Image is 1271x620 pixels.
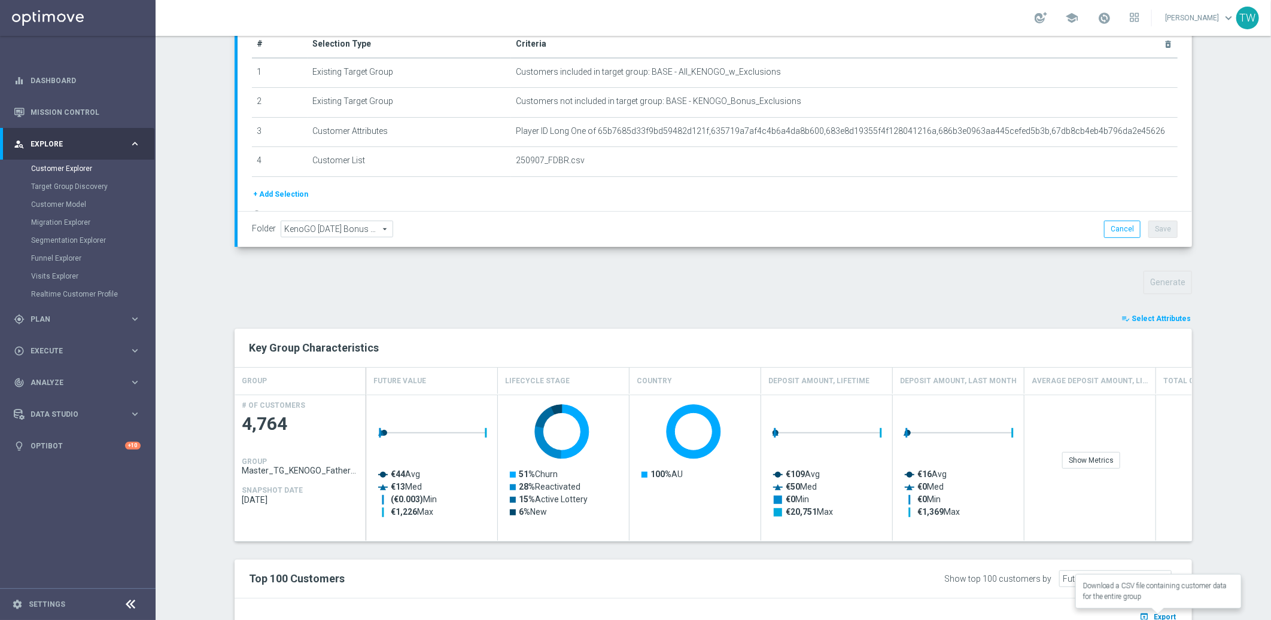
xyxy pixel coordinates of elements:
text: AU [650,469,683,479]
tspan: €13 [391,482,405,491]
div: Realtime Customer Profile [31,285,154,303]
text: Min [917,494,941,504]
i: error_outline [252,210,262,219]
div: Show Metrics [1062,452,1120,469]
text: Med [391,482,422,491]
span: Plan [31,316,129,323]
i: track_changes [14,377,25,388]
th: Selection Type [308,30,511,58]
td: Customer List [308,147,511,177]
h4: Total GGR, Lifetime [1163,371,1241,392]
span: 250907_FDBR.csv [516,155,585,166]
button: track_changes Analyze keyboard_arrow_right [13,378,141,387]
span: school [1065,11,1078,25]
h2: Key Group Characteristics [249,341,1178,355]
td: 2 [252,88,308,118]
tspan: €44 [391,469,406,479]
button: playlist_add_check Select Attributes [1120,312,1192,325]
div: Mission Control [14,96,141,128]
button: Generate [1144,271,1192,294]
span: Execute [31,347,129,355]
div: Migration Explorer [31,213,154,231]
text: Max [917,507,960,517]
div: Explore [14,139,129,149]
button: equalizer Dashboard [13,76,141,85]
tspan: 28% [519,482,535,491]
tspan: (€0.003) [391,494,423,505]
td: 3 [252,117,308,147]
text: Avg [786,469,820,479]
tspan: €1,369 [917,507,944,517]
label: Folder [252,224,276,234]
button: lightbulb Optibot +10 [13,441,141,451]
text: Avg [917,469,947,479]
div: Press SPACE to select this row. [235,395,366,541]
h4: Average Deposit Amount, Lifetime [1032,371,1148,392]
div: Customer Explorer [31,160,154,178]
i: keyboard_arrow_right [129,408,141,420]
i: equalizer [14,75,25,86]
text: Churn [519,469,558,479]
div: gps_fixed Plan keyboard_arrow_right [13,314,141,324]
text: Min [391,494,437,505]
tspan: €0 [786,494,795,504]
div: Customer Model [31,196,154,213]
span: 4,764 [242,413,359,436]
span: Criteria [516,39,546,48]
tspan: €0 [917,494,927,504]
h4: SNAPSHOT DATE [242,486,303,494]
button: Save [1148,221,1178,237]
h4: Country [637,371,672,392]
tspan: €50 [786,482,800,491]
div: Mission Control [13,108,141,117]
tspan: €109 [786,469,805,479]
div: Execute [14,346,129,356]
text: Reactivated [519,482,580,491]
a: Mission Control [31,96,141,128]
span: Master_TG_KENOGO_FathersDayReloadBonus_250907 [242,466,359,475]
div: +10 [125,442,141,450]
td: Existing Target Group [308,58,511,88]
tspan: €16 [917,469,932,479]
span: Customers included in target group: BASE - All_KENOGO_w_Exclusions [516,67,781,77]
text: Avg [391,469,420,479]
a: Customer Explorer [31,164,124,173]
i: play_circle_outline [14,346,25,356]
i: person_search [14,139,25,149]
div: Segmentation Explorer [31,231,154,249]
i: keyboard_arrow_right [129,345,141,356]
text: Med [917,482,944,491]
a: Dashboard [31,65,141,96]
a: Settings [29,601,65,608]
i: playlist_add_check [1121,314,1130,323]
button: person_search Explore keyboard_arrow_right [13,139,141,149]
div: play_circle_outline Execute keyboard_arrow_right [13,346,141,356]
h4: Future Value [373,371,426,392]
span: 2025-09-05 [242,495,359,505]
tspan: 51% [519,469,535,479]
div: Analyze [14,377,129,388]
th: # [252,30,308,58]
span: Explore [31,141,129,148]
button: + Add Selection [252,188,309,201]
div: Funnel Explorer [31,249,154,267]
td: 4 [252,147,308,177]
span: Player ID Long One of 65b7685d33f9bd59482d121f,635719a7af4c4b6a4da8b600,683e8d19355f4f128041216a,... [516,126,1165,136]
span: Data Studio [31,411,129,418]
i: lightbulb [14,441,25,451]
span: Customers not included in target group: BASE - KENOGO_Bonus_Exclusions [516,96,801,106]
tspan: 6% [519,507,530,517]
p: For multiple files use OR operator in Complex Selection. Upload up to 10 files [267,210,518,219]
a: Funnel Explorer [31,254,124,263]
a: Migration Explorer [31,218,124,227]
text: Max [786,507,833,517]
i: gps_fixed [14,314,25,325]
td: Customer Attributes [308,117,511,147]
div: Target Group Discovery [31,178,154,196]
a: Segmentation Explorer [31,236,124,245]
div: Data Studio [14,409,129,420]
div: Data Studio keyboard_arrow_right [13,410,141,419]
h4: # OF CUSTOMERS [242,401,305,410]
